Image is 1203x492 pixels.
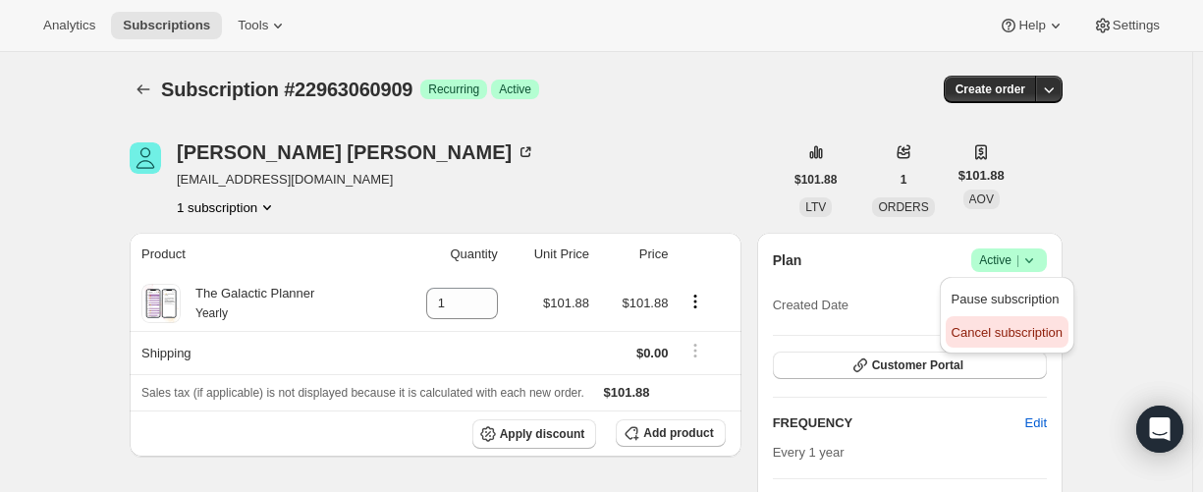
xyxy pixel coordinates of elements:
span: Subscription #22963060909 [161,79,412,100]
button: Pause subscription [946,283,1068,314]
th: Product [130,233,390,276]
button: Product actions [680,291,711,312]
span: $101.88 [543,296,589,310]
button: Product actions [177,197,277,217]
span: $101.88 [622,296,668,310]
span: Recurring [428,82,479,97]
span: Edit [1025,413,1047,433]
img: product img [143,284,178,323]
button: Analytics [31,12,107,39]
button: Settings [1081,12,1172,39]
div: The Galactic Planner [181,284,314,323]
th: Unit Price [504,233,595,276]
span: Active [499,82,531,97]
th: Quantity [390,233,504,276]
th: Shipping [130,331,390,374]
button: $101.88 [783,166,848,193]
span: Settings [1113,18,1160,33]
span: 1 [901,172,907,188]
span: $0.00 [636,346,669,360]
span: Add product [643,425,713,441]
button: 1 [889,166,919,193]
span: | [1016,252,1019,268]
th: Price [595,233,674,276]
span: $101.88 [958,166,1005,186]
button: Cancel subscription [946,316,1068,348]
span: Created Date [773,296,848,315]
button: Subscriptions [130,76,157,103]
span: Sales tax (if applicable) is not displayed because it is calculated with each new order. [141,386,584,400]
span: Cancel subscription [952,325,1063,340]
div: [PERSON_NAME] [PERSON_NAME] [177,142,535,162]
small: Yearly [195,306,228,320]
span: Analytics [43,18,95,33]
span: Customer Portal [872,357,963,373]
span: ORDERS [878,200,928,214]
div: Open Intercom Messenger [1136,406,1183,453]
button: Subscriptions [111,12,222,39]
span: Help [1018,18,1045,33]
span: Tools [238,18,268,33]
span: $101.88 [604,385,650,400]
span: AOV [969,192,994,206]
span: [EMAIL_ADDRESS][DOMAIN_NAME] [177,170,535,190]
span: $101.88 [794,172,837,188]
span: Subscriptions [123,18,210,33]
span: Create order [956,82,1025,97]
button: Add product [616,419,725,447]
span: Every 1 year [773,445,845,460]
span: Pause subscription [952,292,1060,306]
span: Apply discount [500,426,585,442]
button: Tools [226,12,300,39]
button: Customer Portal [773,352,1047,379]
h2: Plan [773,250,802,270]
button: Shipping actions [680,340,711,361]
button: Create order [944,76,1037,103]
button: Edit [1013,408,1059,439]
span: LTV [805,200,826,214]
button: Apply discount [472,419,597,449]
h2: FREQUENCY [773,413,1025,433]
span: Marla Smith [130,142,161,174]
span: Active [979,250,1039,270]
button: Help [987,12,1076,39]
